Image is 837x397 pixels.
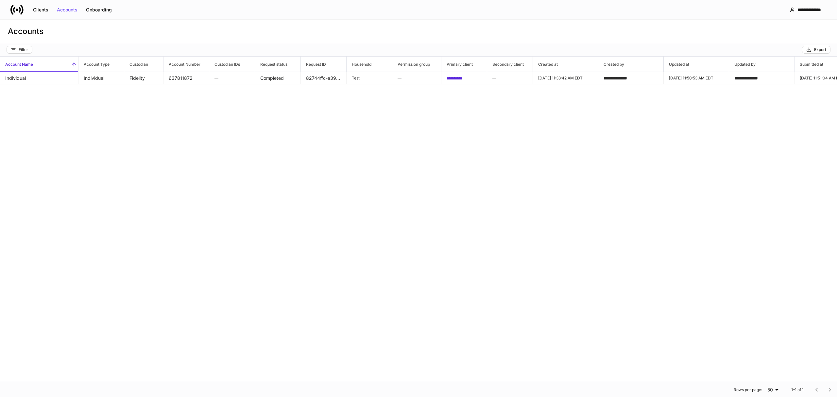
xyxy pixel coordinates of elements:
td: 2025-09-11T15:33:42.570Z [533,72,598,84]
p: 1–1 of 1 [791,387,804,392]
h6: Permission group [392,61,430,67]
h6: Updated at [664,61,689,67]
h6: Submitted at [794,61,823,67]
span: Created by [598,57,663,72]
td: Individual [78,72,124,84]
h6: Secondary client [487,61,524,67]
h6: Household [347,61,371,67]
span: Updated by [729,57,794,72]
div: Accounts [57,8,77,12]
div: Filter [11,47,28,52]
h6: — [492,75,527,81]
span: Primary client [441,57,487,72]
h6: Custodian IDs [209,61,240,67]
h6: Primary client [441,61,473,67]
td: 2e396347-53ce-4c41-80c3-c5f5edb1feb8 [441,72,487,84]
span: Request status [255,57,300,72]
h6: Account Number [163,61,200,67]
p: Rows per page: [734,387,762,392]
span: Request ID [301,57,346,72]
div: Onboarding [86,8,112,12]
h6: Updated by [729,61,756,67]
p: [DATE] 11:33:42 AM EDT [538,76,593,81]
button: Accounts [53,5,82,15]
h6: Account Type [78,61,110,67]
span: Updated at [664,57,729,72]
span: Permission group [392,57,441,72]
span: Custodian [124,57,163,72]
h6: — [214,75,249,81]
td: Fidelity [124,72,163,84]
span: Account Number [163,57,209,72]
div: 50 [765,387,781,393]
button: Onboarding [82,5,116,15]
td: Completed [255,72,301,84]
h6: — [398,75,436,81]
p: Test [352,76,387,81]
div: Clients [33,8,48,12]
h6: Custodian [124,61,148,67]
button: Export [802,46,830,54]
td: 637811872 [163,72,209,84]
h6: Created at [533,61,558,67]
span: Account Type [78,57,124,72]
button: Clients [29,5,53,15]
h3: Accounts [8,26,43,37]
h6: Created by [598,61,624,67]
span: Custodian IDs [209,57,255,72]
span: Created at [533,57,598,72]
span: Secondary client [487,57,533,72]
h6: Request status [255,61,287,67]
p: [DATE] 11:50:53 AM EDT [669,76,724,81]
button: Filter [7,46,32,54]
td: 82744ffc-a397-43bc-87ed-a0dcd844775c [301,72,347,84]
div: Export [806,47,826,52]
span: Household [347,57,392,72]
td: 2025-09-11T15:50:53.409Z [664,72,729,84]
h6: Request ID [301,61,326,67]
